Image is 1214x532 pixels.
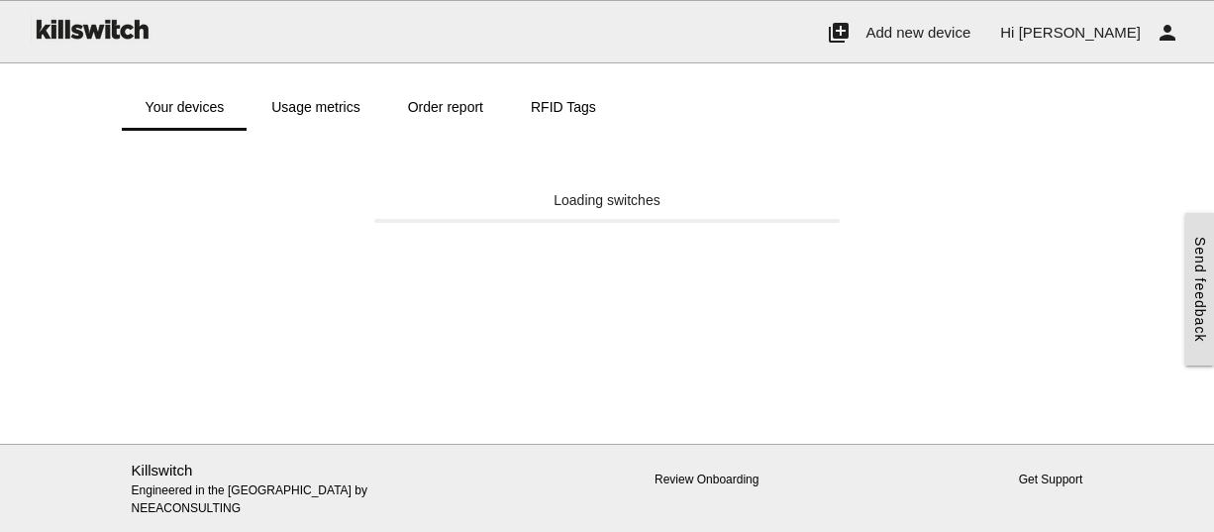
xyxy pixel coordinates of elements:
a: Order report [384,83,507,131]
span: Add new device [865,24,970,41]
div: Loading switches [374,190,840,211]
a: RFID Tags [507,83,620,131]
a: Review Onboarding [655,473,759,486]
i: person [1156,1,1179,64]
p: Engineered in the [GEOGRAPHIC_DATA] by NEEACONSULTING [132,460,436,518]
a: Your devices [122,83,249,131]
a: Send feedback [1185,213,1214,366]
img: ks-logo-black-160-b.png [30,1,152,56]
span: Hi [1000,24,1014,41]
span: [PERSON_NAME] [1019,24,1141,41]
a: Get Support [1019,473,1083,486]
i: add_to_photos [827,1,851,64]
a: Killswitch [132,462,193,479]
a: Usage metrics [248,83,383,131]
